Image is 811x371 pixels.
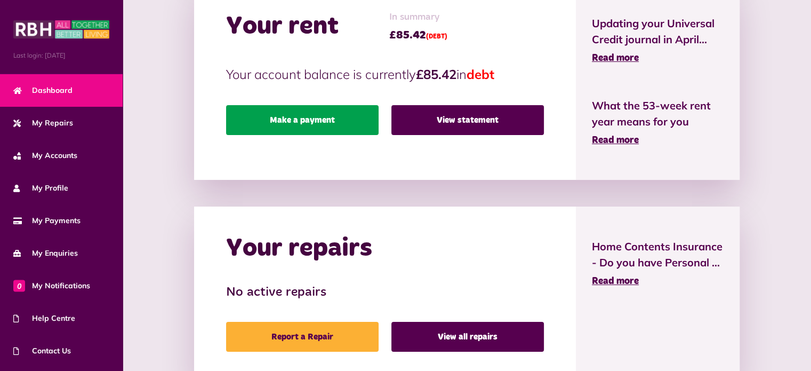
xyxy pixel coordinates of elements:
[13,280,90,291] span: My Notifications
[13,150,77,161] span: My Accounts
[467,66,494,82] span: debt
[226,11,339,42] h2: Your rent
[592,98,724,148] a: What the 53-week rent year means for you Read more
[592,136,639,145] span: Read more
[592,15,724,66] a: Updating your Universal Credit journal in April... Read more
[426,34,447,40] span: (DEBT)
[592,15,724,48] span: Updating your Universal Credit journal in April...
[13,51,109,60] span: Last login: [DATE]
[391,322,544,352] a: View all repairs
[226,322,379,352] a: Report a Repair
[13,19,109,40] img: MyRBH
[13,85,73,96] span: Dashboard
[226,233,372,264] h2: Your repairs
[226,65,544,84] p: Your account balance is currently in
[13,117,73,129] span: My Repairs
[13,345,71,357] span: Contact Us
[592,98,724,130] span: What the 53-week rent year means for you
[13,183,68,194] span: My Profile
[416,66,456,82] strong: £85.42
[13,215,81,226] span: My Payments
[391,105,544,135] a: View statement
[592,239,724,271] span: Home Contents Insurance - Do you have Personal ...
[13,280,25,291] span: 0
[592,239,724,289] a: Home Contents Insurance - Do you have Personal ... Read more
[226,105,379,135] a: Make a payment
[389,10,447,25] span: In summary
[592,277,639,286] span: Read more
[389,27,447,43] span: £85.42
[226,285,544,301] h3: No active repairs
[13,313,75,324] span: Help Centre
[13,248,78,259] span: My Enquiries
[592,53,639,63] span: Read more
